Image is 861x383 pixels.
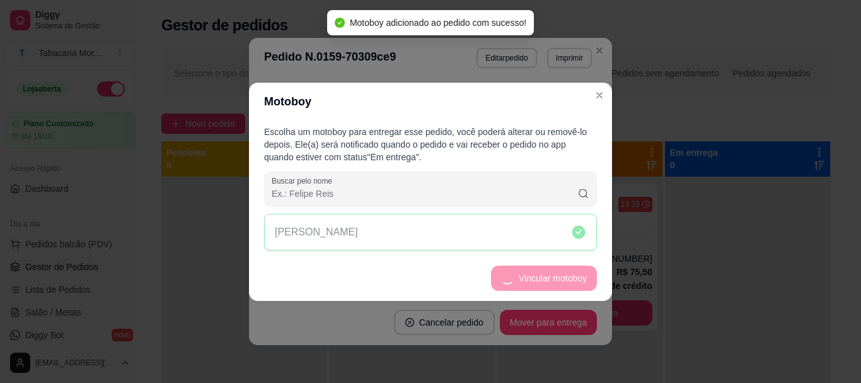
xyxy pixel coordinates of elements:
p: [PERSON_NAME] [275,225,358,240]
header: Motoboy [249,83,612,121]
p: Escolha um motoboy para entregar esse pedido, você poderá alterar ou removê-lo depois. Ele(a) ser... [264,126,597,163]
span: Motoboy adicionado ao pedido com sucesso! [350,18,526,28]
input: Buscar pelo nome [272,187,577,200]
button: Close [589,85,610,105]
label: Buscar pelo nome [272,175,337,186]
span: check-circle [335,18,345,28]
